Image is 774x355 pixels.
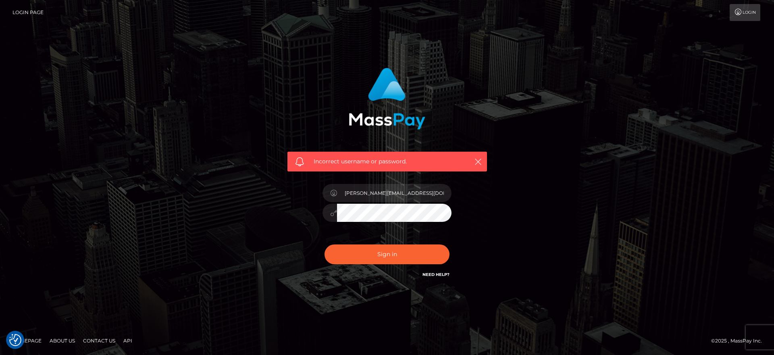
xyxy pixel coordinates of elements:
a: Homepage [9,334,45,347]
a: API [120,334,135,347]
a: Login [730,4,760,21]
input: Username... [337,184,451,202]
a: Contact Us [80,334,119,347]
img: MassPay Login [349,68,425,129]
button: Consent Preferences [9,334,21,346]
button: Sign in [325,244,449,264]
a: About Us [46,334,78,347]
span: Incorrect username or password. [314,157,461,166]
a: Login Page [12,4,44,21]
a: Need Help? [422,272,449,277]
div: © 2025 , MassPay Inc. [711,336,768,345]
img: Revisit consent button [9,334,21,346]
